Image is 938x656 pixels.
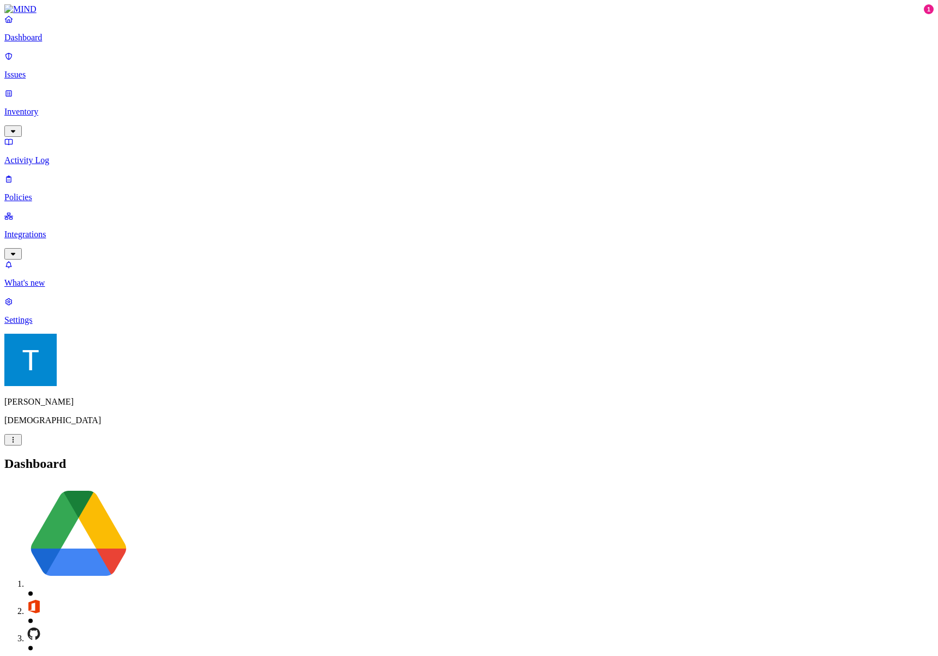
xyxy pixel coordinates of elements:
[4,51,934,80] a: Issues
[4,107,934,117] p: Inventory
[4,456,934,471] h2: Dashboard
[4,70,934,80] p: Issues
[4,4,37,14] img: MIND
[26,599,41,614] img: svg%3e
[4,88,934,135] a: Inventory
[4,211,934,258] a: Integrations
[4,278,934,288] p: What's new
[4,137,934,165] a: Activity Log
[4,33,934,43] p: Dashboard
[4,315,934,325] p: Settings
[4,297,934,325] a: Settings
[4,416,934,425] p: [DEMOGRAPHIC_DATA]
[4,260,934,288] a: What's new
[4,155,934,165] p: Activity Log
[4,397,934,407] p: [PERSON_NAME]
[26,482,131,587] img: svg%3e
[4,4,934,14] a: MIND
[26,626,41,641] img: svg%3e
[4,230,934,239] p: Integrations
[924,4,934,14] div: 1
[4,14,934,43] a: Dashboard
[4,334,57,386] img: Timothy Faugl
[4,192,934,202] p: Policies
[4,174,934,202] a: Policies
